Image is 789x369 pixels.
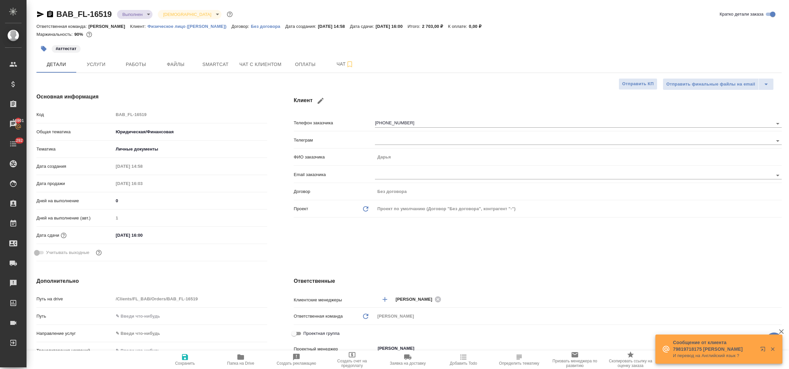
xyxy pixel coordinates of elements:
button: Папка на Drive [213,350,269,369]
p: Тематика [36,146,113,153]
input: Пустое поле [113,294,267,304]
p: Телеграм [294,137,375,144]
p: Дата сдачи [36,232,59,239]
span: 292 [12,137,27,144]
p: Путь [36,313,113,320]
div: Выполнен [158,10,221,19]
span: Создать рекламацию [277,361,316,366]
p: Дней на выполнение [36,198,113,204]
h4: Основная информация [36,93,267,101]
span: Создать счет на предоплату [328,359,376,368]
div: Выполнен [117,10,152,19]
p: Сообщение от клиента 79819718175 [PERSON_NAME] [673,339,756,352]
input: ✎ Введи что-нибудь [113,346,267,355]
input: ✎ Введи что-нибудь [113,311,267,321]
span: Работы [120,60,152,69]
span: Оплаты [289,60,321,69]
button: Заявка на доставку [380,350,436,369]
button: Если добавить услуги и заполнить их объемом, то дата рассчитается автоматически [59,231,68,240]
p: Код [36,111,113,118]
p: [DATE] 14:58 [318,24,350,29]
h4: Ответственные [294,277,782,285]
button: 🙏 [766,333,782,349]
p: Клиент: [130,24,148,29]
p: Без договора [251,24,285,29]
button: Open [773,119,782,128]
button: Отправить финальные файлы на email [663,78,759,90]
button: Создать рекламацию [269,350,324,369]
button: Скопировать ссылку [46,10,54,18]
input: Пустое поле [113,161,171,171]
p: ФИО заказчика [294,154,375,160]
span: Проектная группа [303,330,339,337]
span: Кратко детали заказа [720,11,763,18]
button: Скопировать ссылку для ЯМессенджера [36,10,44,18]
div: Проект по умолчанию (Договор "Без договора", контрагент "-") [375,203,782,215]
p: Дата сдачи: [350,24,376,29]
span: [PERSON_NAME] [395,296,436,303]
span: Smartcat [200,60,231,69]
button: Сохранить [157,350,213,369]
p: И перевод на Английский язык ? [673,352,756,359]
button: Скопировать ссылку на оценку заказа [603,350,658,369]
button: Призвать менеджера по развитию [547,350,603,369]
div: split button [663,78,774,90]
p: Проект [294,206,308,212]
p: 90% [74,32,85,37]
button: Открыть в новой вкладке [756,342,772,358]
button: Выполнен [120,12,145,17]
h4: Клиент [294,93,782,109]
span: Чат [329,60,361,68]
p: Договор [294,188,375,195]
p: Дата создания [36,163,113,170]
p: Физическое лицо ([PERSON_NAME]) [148,24,231,29]
a: BAB_FL-16519 [56,10,112,19]
span: Сохранить [175,361,195,366]
input: Пустое поле [113,110,267,119]
p: Общая тематика [36,129,113,135]
span: Заявка на доставку [390,361,426,366]
p: Договор: [231,24,251,29]
span: Добавить Todo [450,361,477,366]
button: Определить тематику [491,350,547,369]
p: К оплате: [448,24,469,29]
span: Учитывать выходные [46,249,90,256]
button: Отправить КП [619,78,657,90]
input: ✎ Введи что-нибудь [113,230,171,240]
p: Ответственная команда: [36,24,89,29]
a: 292 [2,136,25,152]
p: Путь на drive [36,296,113,302]
h4: Дополнительно [36,277,267,285]
button: Добавить менеджера [377,291,393,307]
span: Отправить КП [622,80,654,88]
input: Пустое поле [375,187,782,196]
p: Маржинальность: [36,32,74,37]
span: Скопировать ссылку на оценку заказа [607,359,654,368]
span: Файлы [160,60,192,69]
p: Дата создания: [285,24,318,29]
span: аттестат [51,45,81,51]
span: Определить тематику [499,361,539,366]
button: Добавить Todo [436,350,491,369]
input: Пустое поле [113,213,267,223]
a: Физическое лицо ([PERSON_NAME]) [148,23,231,29]
p: 0,00 ₽ [469,24,486,29]
span: Отправить финальные файлы на email [666,81,755,88]
p: Дата продажи [36,180,113,187]
button: [DEMOGRAPHIC_DATA] [161,12,213,17]
div: Юридическая/Финансовая [113,126,267,138]
button: 222.62 RUB; [85,30,93,39]
div: [PERSON_NAME] [375,311,782,322]
p: Итого: [408,24,422,29]
p: 2 703,00 ₽ [422,24,448,29]
p: Телефон заказчика [294,120,375,126]
a: Без договора [251,23,285,29]
button: Добавить тэг [36,41,51,56]
p: Клиентские менеджеры [294,297,375,303]
p: Направление услуг [36,330,113,337]
span: Папка на Drive [227,361,254,366]
input: Пустое поле [375,152,782,162]
p: Ответственная команда [294,313,343,320]
p: Дней на выполнение (авт.) [36,215,113,221]
p: [DATE] 16:00 [376,24,408,29]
